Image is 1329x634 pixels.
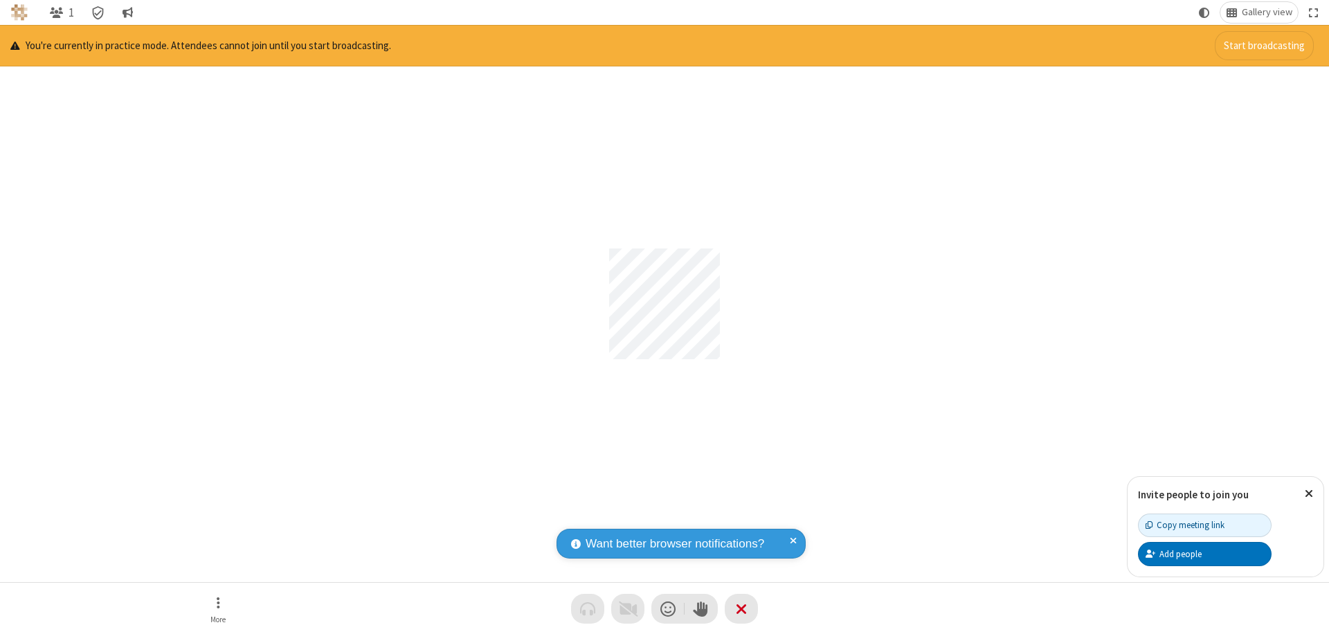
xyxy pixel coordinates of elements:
[1303,2,1324,23] button: Fullscreen
[197,589,239,628] button: Open menu
[725,594,758,624] button: End or leave meeting
[210,615,226,624] span: More
[116,2,138,23] button: Conversation
[685,594,718,624] button: Raise hand
[1138,488,1249,501] label: Invite people to join you
[85,2,111,23] div: Meeting details Encryption enabled
[1215,31,1314,60] button: Start broadcasting
[1220,2,1298,23] button: Change layout
[1193,2,1215,23] button: Using system theme
[1138,542,1272,565] button: Add people
[1138,514,1272,537] button: Copy meeting link
[1294,477,1323,511] button: Close popover
[69,6,74,19] span: 1
[611,594,644,624] button: Video
[586,535,764,553] span: Want better browser notifications?
[11,4,28,21] img: QA Selenium DO NOT DELETE OR CHANGE
[651,594,685,624] button: Send a reaction
[1146,518,1224,532] div: Copy meeting link
[44,2,80,23] button: Open participant list
[571,594,604,624] button: Audio problem - check your Internet connection or call by phone
[1242,7,1292,18] span: Gallery view
[10,38,391,54] p: You're currently in practice mode. Attendees cannot join until you start broadcasting.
